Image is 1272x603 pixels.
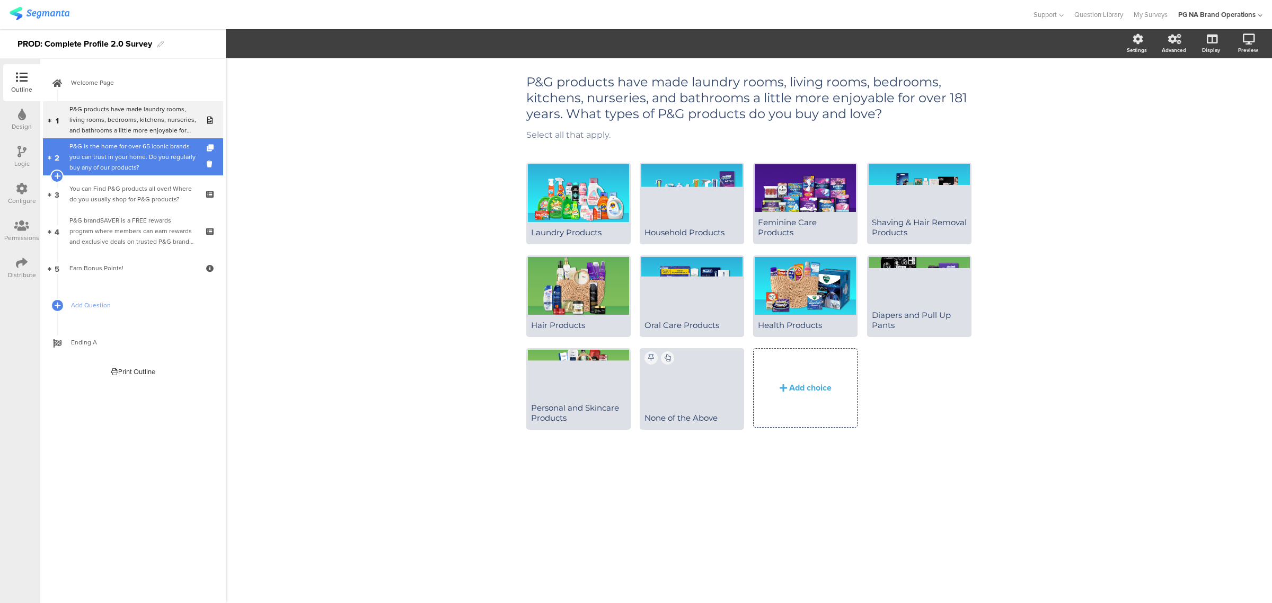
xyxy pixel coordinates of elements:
div: Household Products [644,227,739,237]
span: 1 [56,114,59,126]
a: Welcome Page [43,64,223,101]
a: 4 P&G brandSAVER is a FREE rewards program where members can earn rewards and exclusive deals on ... [43,212,223,250]
i: Duplicate [207,145,216,152]
div: Hair Products [531,320,626,330]
span: Add Question [71,300,207,311]
p: Select all that apply. [526,130,971,140]
div: Design [12,122,32,131]
span: 4 [55,225,59,237]
i: Delete [207,159,216,169]
div: Earn Bonus Points! [69,263,196,273]
div: Print Outline [111,367,155,377]
div: Settings [1127,46,1147,54]
button: Add choice [753,348,858,428]
span: Ending A [71,337,207,348]
span: Support [1033,10,1057,20]
div: Advanced [1162,46,1186,54]
div: You can Find P&G products all over! Where do you usually shop for P&G products? [69,183,196,205]
span: 5 [55,262,59,274]
div: Display [1202,46,1220,54]
div: Add choice [789,382,832,394]
div: Diapers and Pull Up Pants [872,310,967,330]
div: Preview [1238,46,1258,54]
div: Logic [14,159,30,169]
div: Permissions [4,233,39,243]
div: Outline [11,85,32,94]
div: Configure [8,196,36,206]
div: Feminine Care Products [758,217,853,237]
div: Oral Care Products [644,320,739,330]
a: 3 You can Find P&G products all over! Where do you usually shop for P&G products? [43,175,223,212]
div: Health Products [758,320,853,330]
span: 2 [55,151,59,163]
a: 1 P&G products have made laundry rooms, living rooms, bedrooms, kitchens, nurseries, and bathroom... [43,101,223,138]
span: 3 [55,188,59,200]
div: PG NA Brand Operations [1178,10,1256,20]
img: segmanta logo [10,7,69,20]
a: 2 P&G is the home for over 65 iconic brands you can trust in your home. Do you regularly buy any ... [43,138,223,175]
div: None of the Above [644,413,739,423]
div: Distribute [8,270,36,280]
span: Welcome Page [71,77,207,88]
div: Shaving & Hair Removal Products [872,217,967,237]
a: Ending A [43,324,223,361]
p: P&G products have made laundry rooms, living rooms, bedrooms, kitchens, nurseries, and bathrooms ... [526,74,971,122]
div: P&G is the home for over 65 iconic brands you can trust in your home. Do you regularly buy any of... [69,141,196,173]
div: Laundry Products [531,227,626,237]
div: P&G products have made laundry rooms, living rooms, bedrooms, kitchens, nurseries, and bathrooms ... [69,104,196,136]
div: P&G brandSAVER is a FREE rewards program where members can earn rewards and exclusive deals on tr... [69,215,196,247]
a: 5 Earn Bonus Points! [43,250,223,287]
div: PROD: Complete Profile 2.0 Survey [17,36,152,52]
div: Personal and Skincare Products [531,403,626,423]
